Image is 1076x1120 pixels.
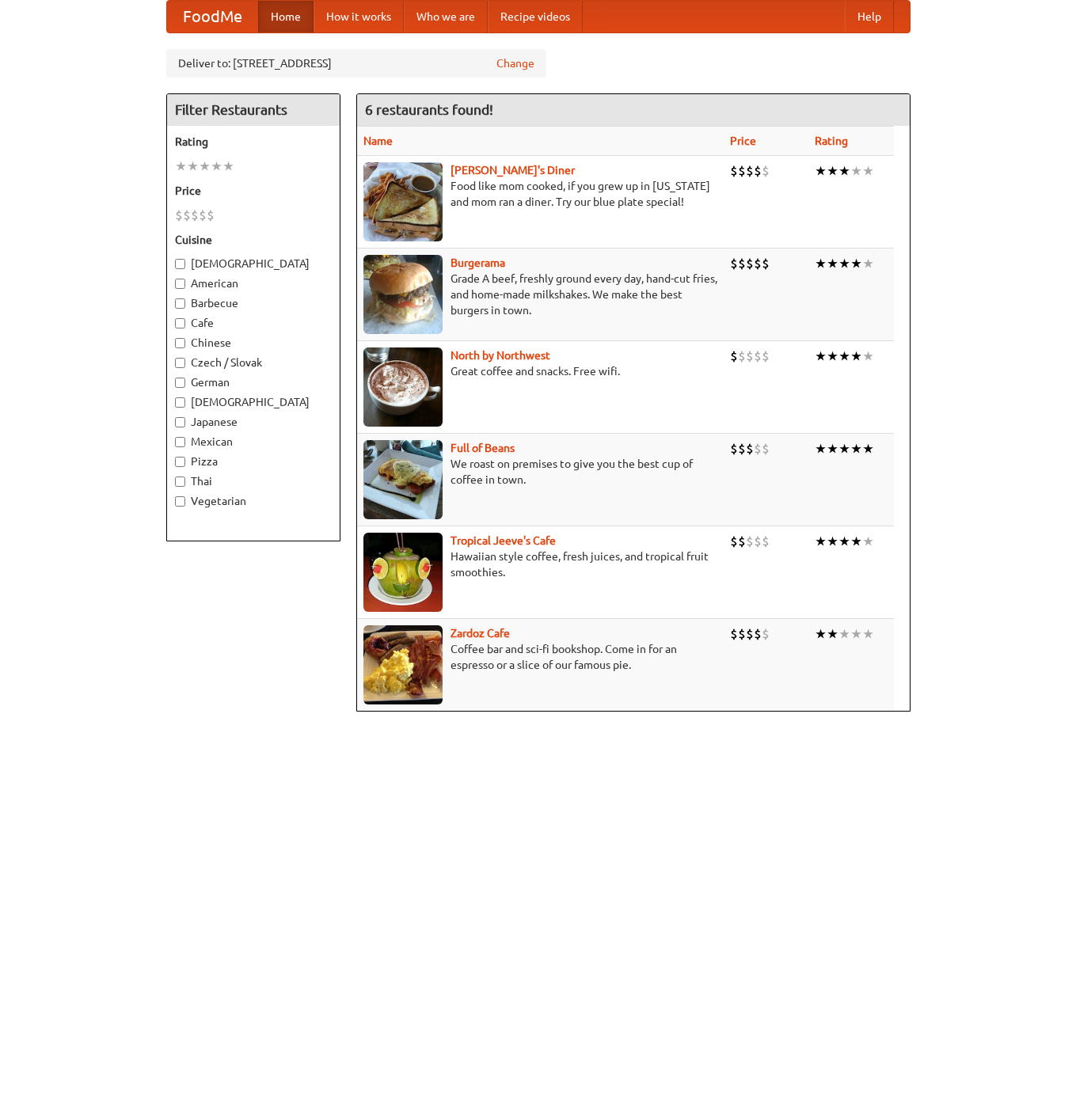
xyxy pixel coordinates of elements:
[862,347,874,365] li: ★
[451,349,550,362] a: North by Northwest
[845,1,894,32] a: Help
[166,49,546,78] div: Deliver to: [STREET_ADDRESS]
[175,158,187,175] li: ★
[762,533,770,550] li: $
[746,255,754,272] li: $
[815,162,827,180] li: ★
[730,625,738,643] li: $
[862,625,874,643] li: ★
[730,347,738,365] li: $
[862,162,874,180] li: ★
[730,135,756,147] a: Price
[827,347,838,365] li: ★
[167,1,258,32] a: FoodMe
[222,158,234,175] li: ★
[167,94,340,126] h4: Filter Restaurants
[175,414,332,430] label: Japanese
[754,347,762,365] li: $
[175,457,185,467] input: Pizza
[175,335,332,351] label: Chinese
[838,533,850,550] li: ★
[363,440,443,519] img: beans.jpg
[730,533,738,550] li: $
[175,394,332,410] label: [DEMOGRAPHIC_DATA]
[827,440,838,457] li: ★
[754,533,762,550] li: $
[175,134,332,150] h5: Rating
[175,315,332,331] label: Cafe
[175,256,332,271] label: [DEMOGRAPHIC_DATA]
[363,641,717,673] p: Coffee bar and sci-fi bookshop. Come in for an espresso or a slice of our famous pie.
[850,162,862,180] li: ★
[815,135,848,147] a: Rating
[175,358,185,368] input: Czech / Slovak
[363,456,717,488] p: We roast on premises to give you the best cup of coffee in town.
[175,295,332,311] label: Barbecue
[175,275,332,291] label: American
[175,279,185,289] input: American
[754,440,762,457] li: $
[363,549,717,580] p: Hawaiian style coffee, fresh juices, and tropical fruit smoothies.
[850,440,862,457] li: ★
[363,533,443,612] img: jeeves.jpg
[451,442,515,454] b: Full of Beans
[746,440,754,457] li: $
[175,232,332,248] h5: Cuisine
[175,183,332,199] h5: Price
[838,347,850,365] li: ★
[850,625,862,643] li: ★
[738,533,746,550] li: $
[730,255,738,272] li: $
[746,347,754,365] li: $
[175,434,332,450] label: Mexican
[850,347,862,365] li: ★
[175,207,183,224] li: $
[850,533,862,550] li: ★
[363,625,443,704] img: zardoz.jpg
[451,534,556,547] a: Tropical Jeeve's Cafe
[815,625,827,643] li: ★
[827,255,838,272] li: ★
[762,162,770,180] li: $
[175,378,185,388] input: German
[175,397,185,408] input: [DEMOGRAPHIC_DATA]
[815,440,827,457] li: ★
[730,162,738,180] li: $
[363,178,717,210] p: Food like mom cooked, if you grew up in [US_STATE] and mom ran a diner. Try our blue plate special!
[365,102,493,117] ng-pluralize: 6 restaurants found!
[363,347,443,427] img: north.jpg
[175,476,185,487] input: Thai
[827,162,838,180] li: ★
[815,347,827,365] li: ★
[199,158,211,175] li: ★
[738,625,746,643] li: $
[363,162,443,241] img: sallys.jpg
[451,256,505,269] a: Burgerama
[451,627,510,640] b: Zardoz Cafe
[258,1,314,32] a: Home
[738,347,746,365] li: $
[175,374,332,390] label: German
[175,259,185,269] input: [DEMOGRAPHIC_DATA]
[404,1,488,32] a: Who we are
[754,625,762,643] li: $
[762,255,770,272] li: $
[754,255,762,272] li: $
[175,496,185,507] input: Vegetarian
[746,533,754,550] li: $
[187,158,199,175] li: ★
[738,255,746,272] li: $
[815,533,827,550] li: ★
[175,355,332,370] label: Czech / Slovak
[838,162,850,180] li: ★
[175,417,185,427] input: Japanese
[827,625,838,643] li: ★
[862,533,874,550] li: ★
[838,255,850,272] li: ★
[738,162,746,180] li: $
[827,533,838,550] li: ★
[207,207,215,224] li: $
[762,625,770,643] li: $
[199,207,207,224] li: $
[762,347,770,365] li: $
